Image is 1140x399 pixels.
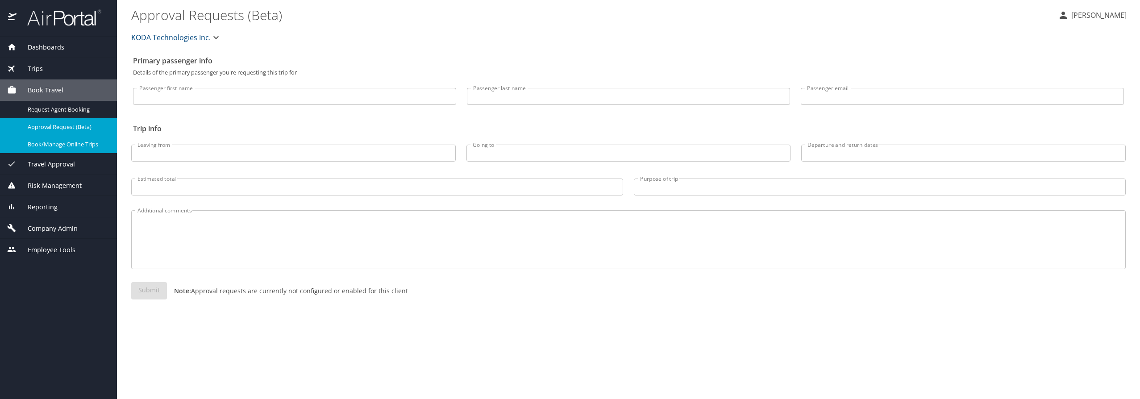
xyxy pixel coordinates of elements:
img: airportal-logo.png [17,9,101,26]
h2: Trip info [133,121,1124,136]
button: [PERSON_NAME] [1054,7,1130,23]
span: Dashboards [17,42,64,52]
span: Employee Tools [17,245,75,255]
h1: Approval Requests (Beta) [131,1,1051,29]
button: KODA Technologies Inc. [128,29,225,46]
span: Travel Approval [17,159,75,169]
strong: Note: [174,287,191,295]
span: Request Agent Booking [28,105,106,114]
p: Details of the primary passenger you're requesting this trip for [133,70,1124,75]
span: Approval Request (Beta) [28,123,106,131]
span: Trips [17,64,43,74]
span: Company Admin [17,224,78,233]
span: Reporting [17,202,58,212]
span: Book Travel [17,85,63,95]
img: icon-airportal.png [8,9,17,26]
span: Book/Manage Online Trips [28,140,106,149]
span: Risk Management [17,181,82,191]
p: [PERSON_NAME] [1069,10,1127,21]
span: KODA Technologies Inc. [131,31,211,44]
h2: Primary passenger info [133,54,1124,68]
p: Approval requests are currently not configured or enabled for this client [167,286,408,295]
